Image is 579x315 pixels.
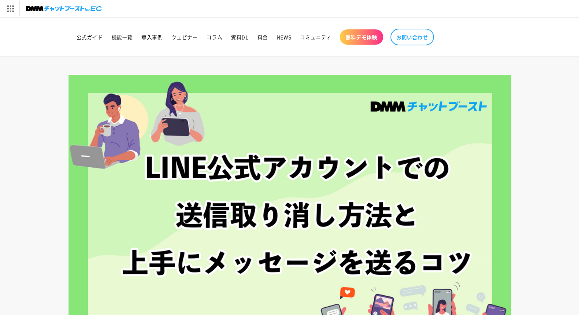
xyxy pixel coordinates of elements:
a: コラム [202,29,227,45]
span: 導入事例 [141,34,162,40]
a: 料金 [253,29,272,45]
a: コミュニティ [295,29,336,45]
span: ウェビナー [171,34,198,40]
a: 機能一覧 [107,29,137,45]
span: 料金 [257,34,268,40]
a: 公式ガイド [72,29,107,45]
span: NEWS [277,34,291,40]
a: NEWS [272,29,295,45]
span: 無料デモ体験 [346,34,377,40]
a: 導入事例 [137,29,167,45]
span: コラム [206,34,222,40]
span: 資料DL [231,34,248,40]
a: 無料デモ体験 [340,29,383,45]
span: 公式ガイド [76,34,103,40]
img: サービス [1,1,19,16]
img: チャットブーストforEC [26,4,102,14]
span: お問い合わせ [396,34,428,40]
a: 資料DL [227,29,253,45]
a: お問い合わせ [390,29,434,45]
span: コミュニティ [300,34,332,40]
span: 機能一覧 [112,34,133,40]
a: ウェビナー [167,29,202,45]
